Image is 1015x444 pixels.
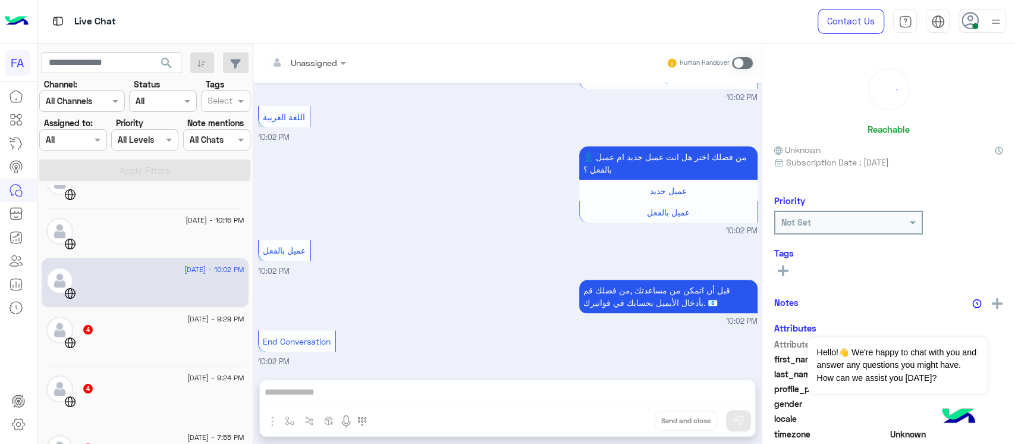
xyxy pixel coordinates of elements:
[134,78,160,90] label: Status
[184,264,244,275] span: [DATE] - 10:02 PM
[893,9,917,34] a: tab
[64,189,76,201] img: WebChat
[46,376,73,402] img: defaultAdmin.png
[726,316,758,327] span: 10:02 PM
[774,412,888,425] span: locale
[64,238,76,250] img: WebChat
[83,384,93,393] span: 4
[774,323,816,333] h6: Attributes
[931,15,945,29] img: tab
[579,280,758,313] p: 12/8/2025, 10:02 PM
[206,78,224,90] label: Tags
[206,94,232,110] div: Select
[258,357,290,366] span: 10:02 PM
[774,143,821,156] span: Unknown
[51,14,65,29] img: tab
[868,124,910,135] h6: Reachable
[774,383,888,395] span: profile_pic
[655,411,717,431] button: Send and close
[807,337,986,393] span: Hello!👋 We're happy to chat with you and answer any questions you might have. How can we assist y...
[774,398,888,410] span: gender
[890,412,1004,425] span: null
[650,186,687,196] span: عميل جديد
[726,226,758,237] span: 10:02 PM
[263,336,331,346] span: End Conversation
[890,398,1004,410] span: null
[774,428,888,440] span: timezone
[872,72,906,107] div: loading...
[263,112,305,122] span: اللغة العربية
[159,56,174,70] span: search
[74,14,116,30] p: Live Chat
[39,160,250,181] button: Apply Filters
[774,195,805,206] h6: Priority
[64,396,76,408] img: WebChat
[786,156,889,168] span: Subscription Date : [DATE]
[187,373,244,383] span: [DATE] - 9:24 PM
[972,299,982,308] img: notes
[938,396,979,438] img: hulul-logo.png
[774,338,888,351] span: Attribute Name
[64,287,76,299] img: WebChat
[5,50,30,76] div: FA
[890,428,1004,440] span: Unknown
[46,218,73,245] img: defaultAdmin.png
[992,298,1003,309] img: add
[44,78,77,90] label: Channel:
[647,207,690,217] span: عميل بالفعل
[116,117,143,129] label: Priority
[46,267,73,294] img: defaultAdmin.png
[579,146,758,180] p: 12/8/2025, 10:02 PM
[187,314,244,324] span: [DATE] - 9:29 PM
[774,368,888,380] span: last_name
[44,117,93,129] label: Assigned to:
[187,432,244,443] span: [DATE] - 7:55 PM
[680,58,730,68] small: Human Handover
[774,297,799,308] h6: Notes
[898,15,912,29] img: tab
[83,325,93,334] span: 4
[726,92,758,104] span: 10:02 PM
[5,9,29,34] img: Logo
[818,9,884,34] a: Contact Us
[46,317,73,343] img: defaultAdmin.png
[263,245,306,255] span: عميل بالفعل
[774,248,1003,258] h6: Tags
[258,267,290,276] span: 10:02 PM
[774,353,888,365] span: first_name
[187,117,244,129] label: Note mentions
[988,14,1003,29] img: profile
[258,133,290,142] span: 10:02 PM
[152,52,181,78] button: search
[186,215,244,226] span: [DATE] - 10:16 PM
[64,337,76,349] img: WebChat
